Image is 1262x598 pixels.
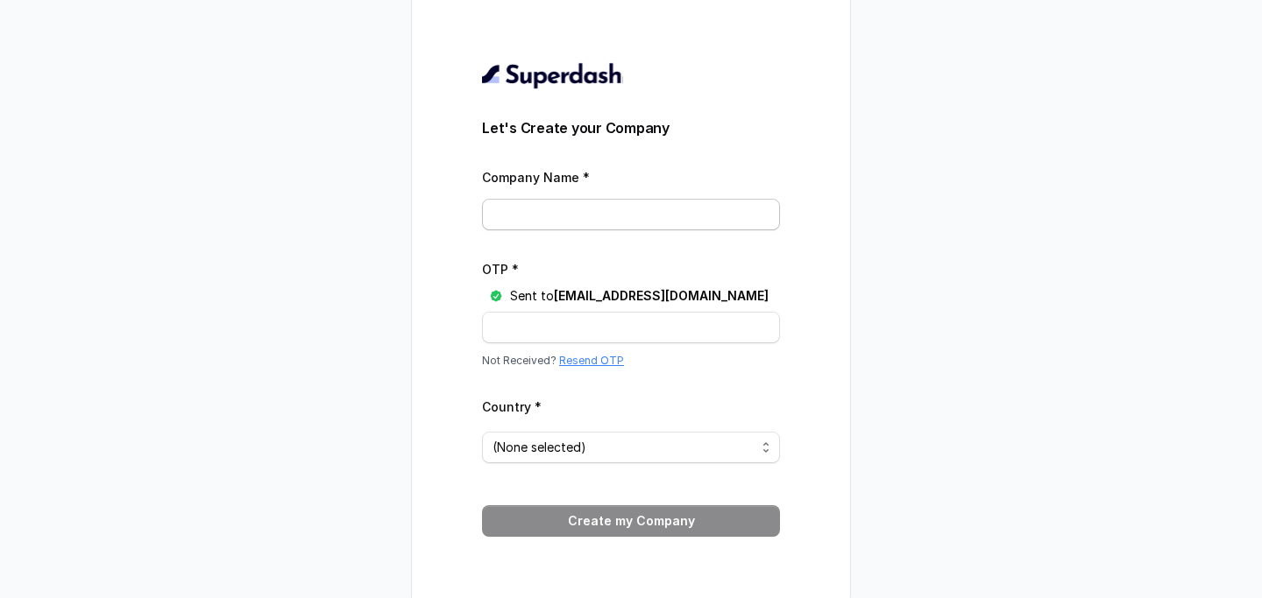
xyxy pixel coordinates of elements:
[554,288,769,303] span: [EMAIL_ADDRESS][DOMAIN_NAME]
[510,287,769,305] p: Sent to
[493,437,755,458] span: (None selected)
[482,505,780,537] button: Create my Company
[482,61,623,89] img: light.svg
[482,354,780,368] p: Not Received?
[482,432,780,463] button: (None selected)
[482,262,519,277] label: OTP *
[482,170,590,185] label: Company Name *
[559,354,624,367] span: Resend OTP
[482,117,780,138] h3: Let's Create your Company
[482,399,542,414] label: Country *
